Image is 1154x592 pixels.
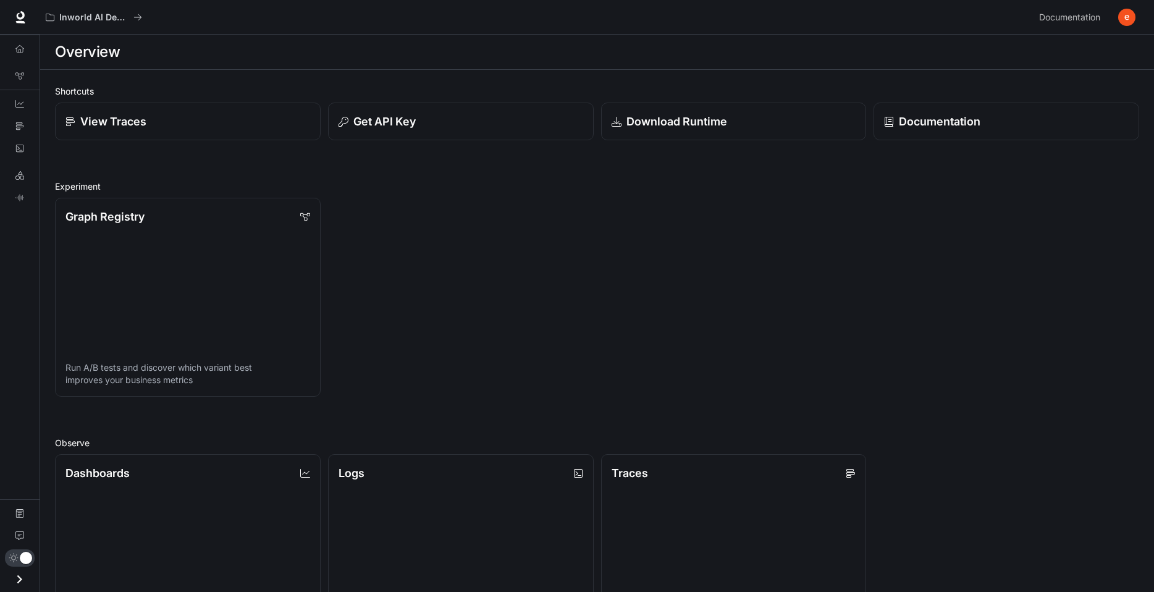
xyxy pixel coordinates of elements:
[328,103,594,140] button: Get API Key
[59,12,128,23] p: Inworld AI Demos
[55,198,321,397] a: Graph RegistryRun A/B tests and discover which variant best improves your business metrics
[55,40,120,64] h1: Overview
[5,116,35,136] a: Traces
[55,180,1139,193] h2: Experiment
[5,188,35,208] a: TTS Playground
[612,465,648,481] p: Traces
[6,567,33,592] button: Open drawer
[65,465,130,481] p: Dashboards
[339,465,364,481] p: Logs
[1039,10,1100,25] span: Documentation
[80,113,146,130] p: View Traces
[5,504,35,523] a: Documentation
[20,551,32,564] span: Dark mode toggle
[55,85,1139,98] h2: Shortcuts
[1114,5,1139,30] button: User avatar
[5,526,35,546] a: Feedback
[1118,9,1135,26] img: User avatar
[899,113,980,130] p: Documentation
[5,166,35,185] a: LLM Playground
[5,39,35,59] a: Overview
[65,362,310,386] p: Run A/B tests and discover which variant best improves your business metrics
[601,103,867,140] a: Download Runtime
[353,113,416,130] p: Get API Key
[55,436,1139,449] h2: Observe
[40,5,148,30] button: All workspaces
[55,103,321,140] a: View Traces
[65,208,145,225] p: Graph Registry
[5,138,35,158] a: Logs
[874,103,1139,140] a: Documentation
[5,66,35,86] a: Graph Registry
[1034,5,1110,30] a: Documentation
[5,94,35,114] a: Dashboards
[626,113,727,130] p: Download Runtime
